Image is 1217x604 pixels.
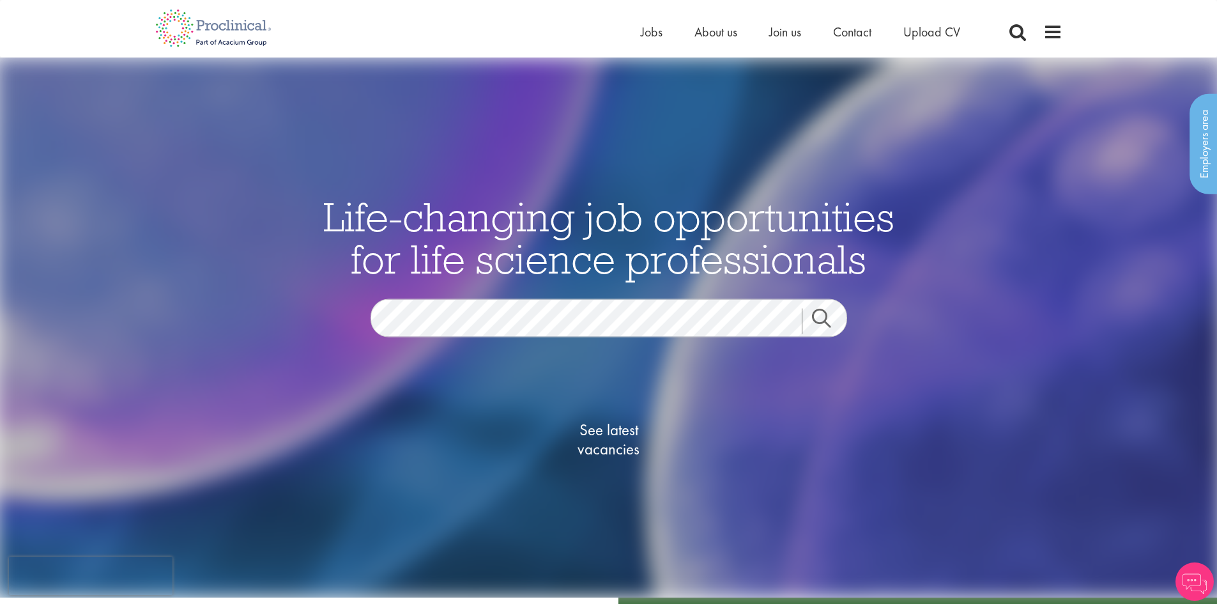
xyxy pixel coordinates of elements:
a: Upload CV [903,24,960,40]
iframe: reCAPTCHA [9,557,172,595]
a: See latestvacancies [545,369,673,509]
span: See latest vacancies [545,420,673,458]
a: Jobs [641,24,662,40]
span: Life-changing job opportunities for life science professionals [323,190,894,284]
a: Job search submit button [802,308,857,334]
a: Contact [833,24,871,40]
img: Chatbot [1175,562,1214,601]
a: Join us [769,24,801,40]
a: About us [694,24,737,40]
